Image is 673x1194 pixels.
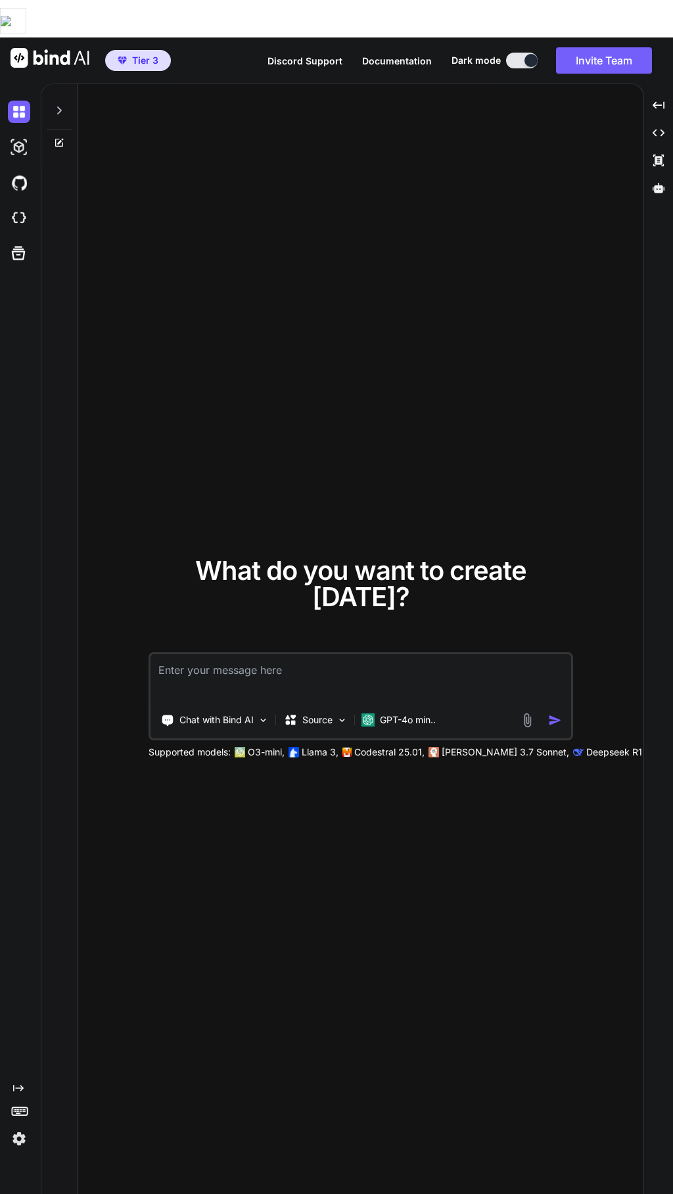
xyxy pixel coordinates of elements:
img: GPT-4o mini [361,713,375,727]
img: GPT-4 [235,747,245,757]
button: Invite Team [556,47,652,74]
p: Source [302,713,333,727]
img: darkAi-studio [8,136,30,158]
button: Discord Support [267,54,342,68]
span: Discord Support [267,55,342,66]
img: darkChat [8,101,30,123]
img: premium [118,57,127,64]
img: icon [548,713,562,727]
p: [PERSON_NAME] 3.7 Sonnet, [442,746,569,759]
span: Tier 3 [132,54,158,67]
img: attachment [520,713,535,728]
img: Pick Models [336,715,348,726]
span: Documentation [362,55,432,66]
p: GPT-4o min.. [380,713,436,727]
img: githubDark [8,172,30,194]
button: Documentation [362,54,432,68]
p: Supported models: [149,746,231,759]
img: Pick Tools [258,715,269,726]
img: Bind AI [11,48,89,68]
span: What do you want to create [DATE]? [195,554,526,613]
img: claude [573,747,584,757]
img: settings [8,1128,30,1150]
img: cloudideIcon [8,207,30,229]
button: premiumTier 3 [105,50,171,71]
img: Mistral-AI [342,748,352,757]
p: Llama 3, [302,746,338,759]
img: Llama2 [289,747,299,757]
img: claude [429,747,439,757]
p: O3-mini, [248,746,285,759]
p: Codestral 25.01, [354,746,425,759]
p: Deepseek R1 [586,746,642,759]
p: Chat with Bind AI [179,713,254,727]
span: Dark mode [452,54,501,67]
